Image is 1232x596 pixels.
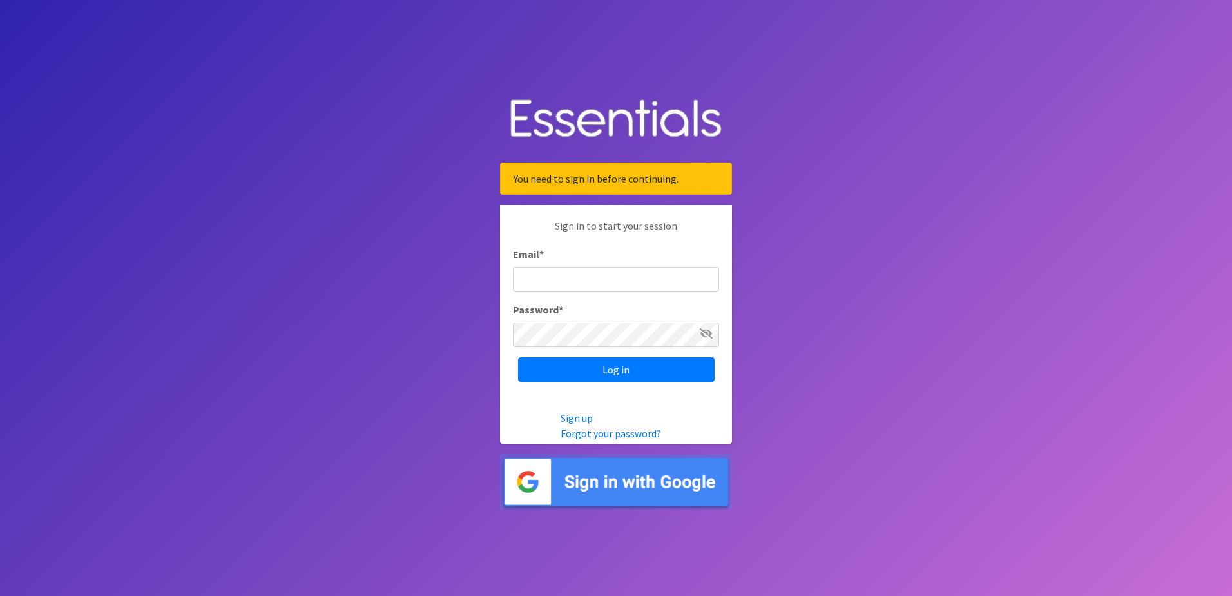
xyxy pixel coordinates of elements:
div: You need to sign in before continuing. [500,163,732,195]
label: Password [513,302,563,317]
img: Sign in with Google [500,454,732,510]
a: Forgot your password? [561,427,661,440]
a: Sign up [561,412,593,424]
label: Email [513,246,544,262]
img: Human Essentials [500,86,732,153]
p: Sign in to start your session [513,218,719,246]
abbr: required [539,248,544,261]
abbr: required [559,303,563,316]
input: Log in [518,357,715,382]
